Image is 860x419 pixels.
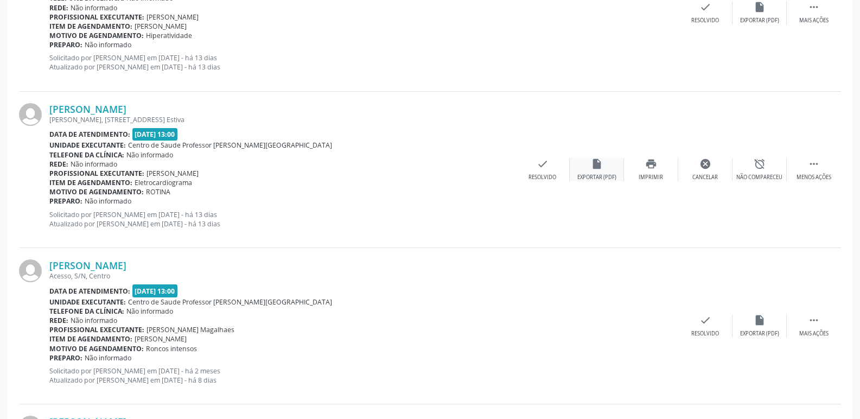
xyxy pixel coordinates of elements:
[754,1,766,13] i: insert_drive_file
[49,366,678,385] p: Solicitado por [PERSON_NAME] em [DATE] - há 2 meses Atualizado por [PERSON_NAME] em [DATE] - há 8...
[49,12,144,22] b: Profissional executante:
[85,40,131,49] span: Não informado
[49,115,515,124] div: [PERSON_NAME], [STREET_ADDRESS] Estiva
[49,31,144,40] b: Motivo de agendamento:
[19,259,42,282] img: img
[85,196,131,206] span: Não informado
[691,330,719,338] div: Resolvido
[797,174,831,181] div: Menos ações
[135,22,187,31] span: [PERSON_NAME]
[49,103,126,115] a: [PERSON_NAME]
[49,210,515,228] p: Solicitado por [PERSON_NAME] em [DATE] - há 13 dias Atualizado por [PERSON_NAME] em [DATE] - há 1...
[49,196,82,206] b: Preparo:
[49,287,130,296] b: Data de atendimento:
[691,17,719,24] div: Resolvido
[135,334,187,344] span: [PERSON_NAME]
[528,174,556,181] div: Resolvido
[808,158,820,170] i: 
[754,158,766,170] i: alarm_off
[146,187,170,196] span: ROTINA
[146,169,199,178] span: [PERSON_NAME]
[49,130,130,139] b: Data de atendimento:
[799,17,829,24] div: Mais ações
[128,297,332,307] span: Centro de Saude Professor [PERSON_NAME][GEOGRAPHIC_DATA]
[49,169,144,178] b: Profissional executante:
[808,1,820,13] i: 
[49,22,132,31] b: Item de agendamento:
[740,17,779,24] div: Exportar (PDF)
[49,316,68,325] b: Rede:
[49,297,126,307] b: Unidade executante:
[146,325,234,334] span: [PERSON_NAME] Magalhaes
[808,314,820,326] i: 
[132,284,178,297] span: [DATE] 13:00
[49,187,144,196] b: Motivo de agendamento:
[49,160,68,169] b: Rede:
[49,141,126,150] b: Unidade executante:
[49,334,132,344] b: Item de agendamento:
[146,31,192,40] span: Hiperatividade
[19,103,42,126] img: img
[591,158,603,170] i: insert_drive_file
[639,174,663,181] div: Imprimir
[577,174,616,181] div: Exportar (PDF)
[699,314,711,326] i: check
[49,353,82,363] b: Preparo:
[49,178,132,187] b: Item de agendamento:
[126,307,173,316] span: Não informado
[85,353,131,363] span: Não informado
[128,141,332,150] span: Centro de Saude Professor [PERSON_NAME][GEOGRAPHIC_DATA]
[699,158,711,170] i: cancel
[146,12,199,22] span: [PERSON_NAME]
[135,178,192,187] span: Eletrocardiograma
[740,330,779,338] div: Exportar (PDF)
[71,3,117,12] span: Não informado
[49,150,124,160] b: Telefone da clínica:
[49,307,124,316] b: Telefone da clínica:
[146,344,197,353] span: Roncos intensos
[537,158,549,170] i: check
[49,344,144,353] b: Motivo de agendamento:
[71,160,117,169] span: Não informado
[126,150,173,160] span: Não informado
[49,259,126,271] a: [PERSON_NAME]
[699,1,711,13] i: check
[49,3,68,12] b: Rede:
[754,314,766,326] i: insert_drive_file
[49,271,678,281] div: Acesso, S/N, Centro
[49,40,82,49] b: Preparo:
[692,174,718,181] div: Cancelar
[132,128,178,141] span: [DATE] 13:00
[736,174,782,181] div: Não compareceu
[71,316,117,325] span: Não informado
[645,158,657,170] i: print
[49,53,678,72] p: Solicitado por [PERSON_NAME] em [DATE] - há 13 dias Atualizado por [PERSON_NAME] em [DATE] - há 1...
[49,325,144,334] b: Profissional executante:
[799,330,829,338] div: Mais ações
